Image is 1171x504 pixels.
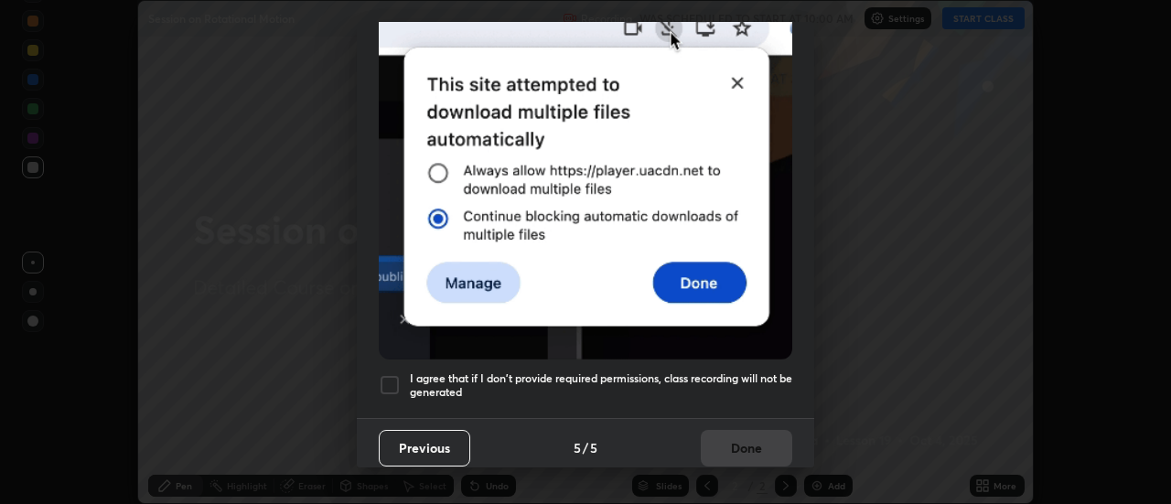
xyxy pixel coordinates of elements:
[590,438,597,457] h4: 5
[379,430,470,466] button: Previous
[574,438,581,457] h4: 5
[583,438,588,457] h4: /
[410,371,792,400] h5: I agree that if I don't provide required permissions, class recording will not be generated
